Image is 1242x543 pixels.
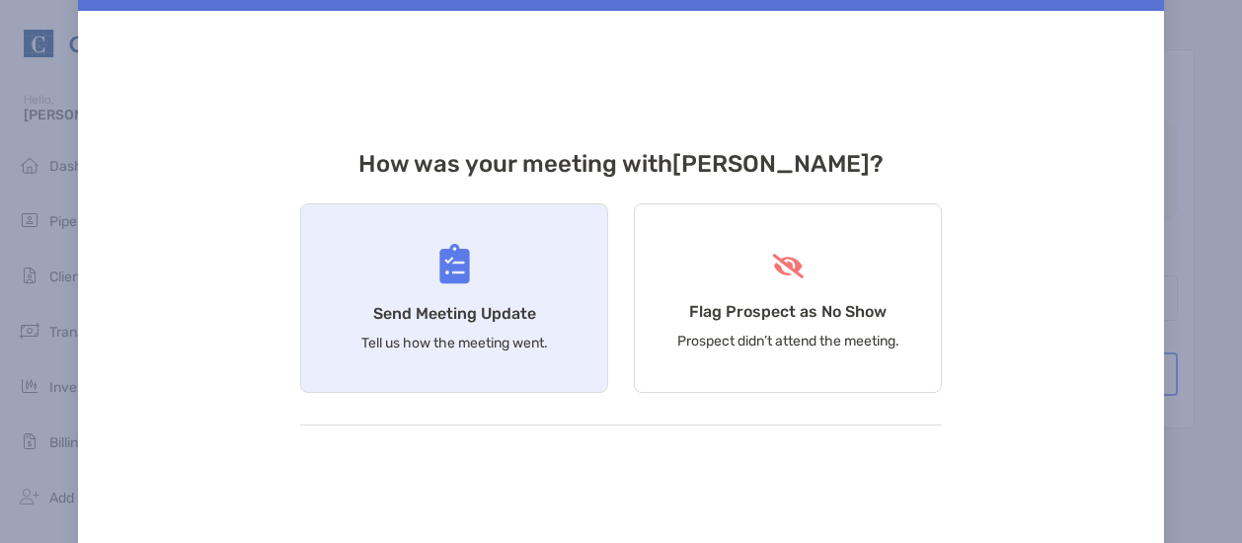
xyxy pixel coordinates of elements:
img: Flag Prospect as No Show [770,254,807,278]
h4: Flag Prospect as No Show [689,302,887,321]
img: Send Meeting Update [439,244,470,284]
p: Prospect didn’t attend the meeting. [677,333,899,349]
h3: How was your meeting with [PERSON_NAME] ? [300,150,942,178]
h4: Send Meeting Update [373,304,536,323]
p: Tell us how the meeting went. [361,335,548,351]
